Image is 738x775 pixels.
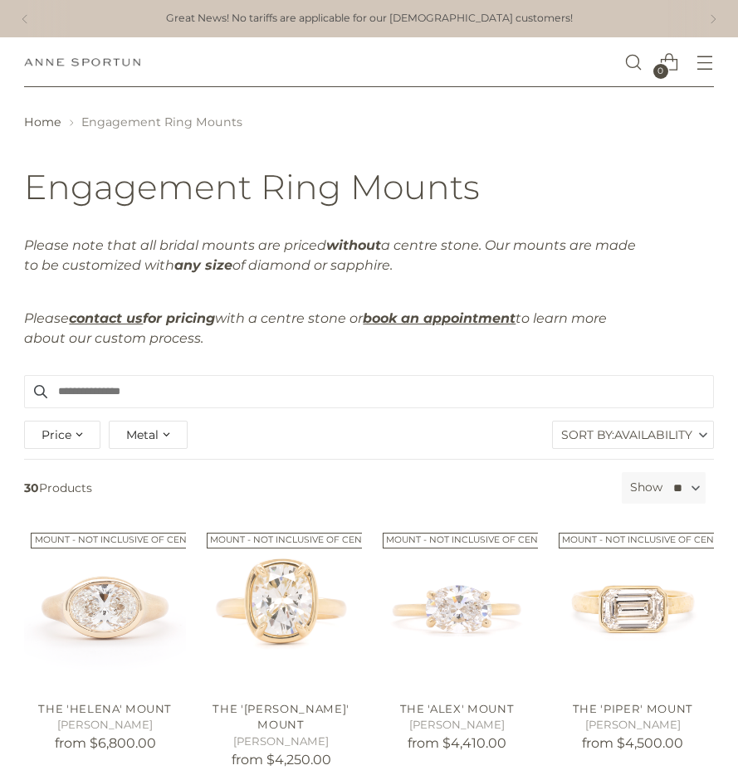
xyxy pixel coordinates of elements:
[126,426,159,444] span: Metal
[24,310,607,346] em: Please with a centre stone or to learn more about our custom process.
[24,114,713,131] nav: breadcrumbs
[24,717,186,734] h5: [PERSON_NAME]
[552,717,714,734] h5: [PERSON_NAME]
[200,526,362,688] a: The 'Haley' Mount
[69,310,143,326] a: contact us
[326,237,381,253] strong: without
[552,526,714,688] a: The 'Piper' Mount
[166,11,573,27] a: Great News! No tariffs are applicable for our [DEMOGRAPHIC_DATA] customers!
[376,734,538,753] p: from $4,410.00
[17,472,615,504] span: Products
[376,526,538,688] a: The 'Alex' Mount
[213,702,349,732] a: The '[PERSON_NAME]' Mount
[400,702,515,715] a: The 'Alex' Mount
[81,115,242,129] span: Engagement Ring Mounts
[552,734,714,753] p: from $4,500.00
[200,734,362,750] h5: [PERSON_NAME]
[573,702,693,715] a: The 'Piper' Mount
[24,734,186,753] p: from $6,800.00
[24,237,636,273] span: Please note that all bridal mounts are priced a centre stone. Our mounts are made to be customize...
[24,58,140,66] a: Anne Sportun Fine Jewellery
[24,115,61,129] a: Home
[553,422,713,448] label: Sort By:Availability
[653,64,668,79] span: 0
[24,526,186,688] a: The 'Helena' Mount
[688,46,722,80] button: Open menu modal
[69,310,215,326] strong: for pricing
[174,257,232,273] strong: any size
[617,46,651,80] a: Open search modal
[38,702,172,715] a: The 'Helena' Mount
[24,168,480,206] h1: Engagement Ring Mounts
[24,375,713,408] input: Search products
[630,479,662,496] label: Show
[200,750,362,770] p: from $4,250.00
[363,310,516,326] a: book an appointment
[376,717,538,734] h5: [PERSON_NAME]
[42,426,71,444] span: Price
[614,422,692,448] span: Availability
[652,46,687,80] a: Open cart modal
[24,480,39,495] b: 30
